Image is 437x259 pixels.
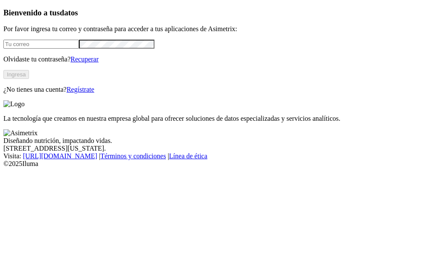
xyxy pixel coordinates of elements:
[70,55,99,63] a: Recuperar
[60,8,78,17] span: datos
[3,40,79,49] input: Tu correo
[169,152,207,160] a: Línea de ética
[23,152,97,160] a: [URL][DOMAIN_NAME]
[3,160,434,168] div: © 2025 Iluma
[3,86,434,93] p: ¿No tienes una cuenta?
[3,70,29,79] button: Ingresa
[3,137,434,145] div: Diseñando nutrición, impactando vidas.
[100,152,166,160] a: Términos y condiciones
[3,55,434,63] p: Olvidaste tu contraseña?
[67,86,94,93] a: Regístrate
[3,115,434,122] p: La tecnología que creamos en nuestra empresa global para ofrecer soluciones de datos especializad...
[3,145,434,152] div: [STREET_ADDRESS][US_STATE].
[3,152,434,160] div: Visita : | |
[3,8,434,17] h3: Bienvenido a tus
[3,129,38,137] img: Asimetrix
[3,100,25,108] img: Logo
[3,25,434,33] p: Por favor ingresa tu correo y contraseña para acceder a tus aplicaciones de Asimetrix:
